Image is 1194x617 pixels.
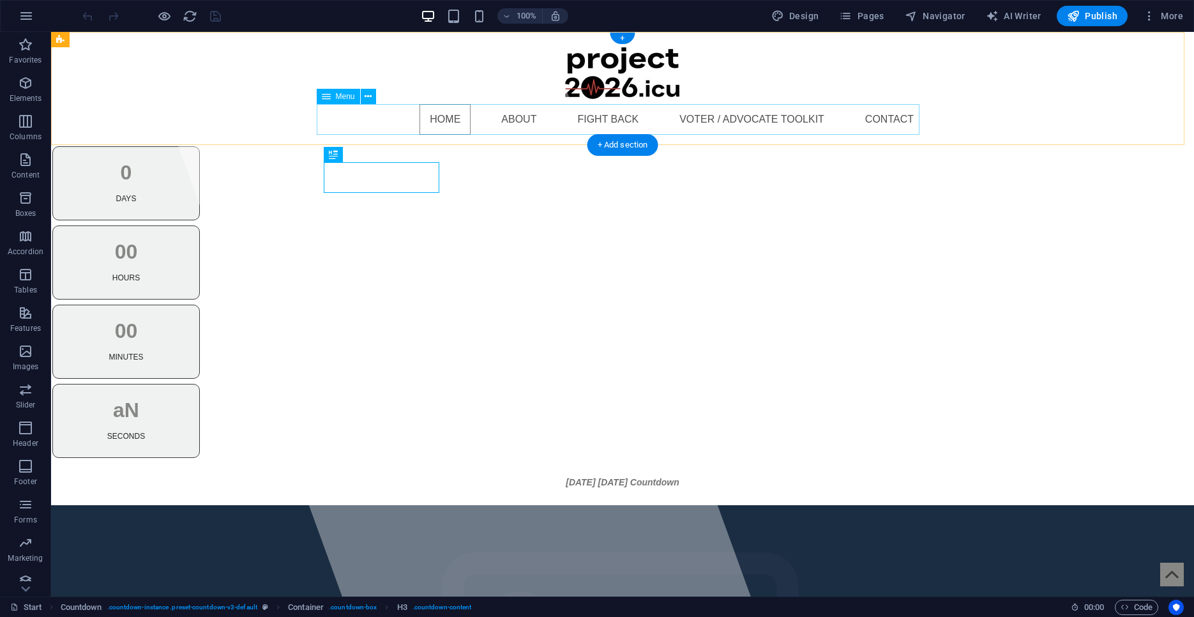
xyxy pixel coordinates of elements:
[1138,6,1188,26] button: More
[288,600,324,615] span: Click to select. Double-click to edit
[1057,6,1128,26] button: Publish
[336,93,355,100] span: Menu
[610,33,635,44] div: +
[14,285,37,295] p: Tables
[834,6,889,26] button: Pages
[107,600,257,615] span: . countdown-instance .preset-countdown-v3-default
[1071,600,1105,615] h6: Session time
[587,134,658,156] div: + Add section
[61,600,102,615] span: Click to select. Double-click to edit
[1093,602,1095,612] span: :
[10,323,41,333] p: Features
[10,132,42,142] p: Columns
[517,8,537,24] h6: 100%
[550,10,561,22] i: On resize automatically adjust zoom level to fit chosen device.
[1168,600,1184,615] button: Usercentrics
[1121,600,1152,615] span: Code
[8,247,43,257] p: Accordion
[61,600,472,615] nav: breadcrumb
[1143,10,1183,22] span: More
[986,10,1041,22] span: AI Writer
[14,515,37,525] p: Forms
[497,8,543,24] button: 100%
[13,438,38,448] p: Header
[1084,600,1104,615] span: 00 00
[839,10,884,22] span: Pages
[981,6,1047,26] button: AI Writer
[11,170,40,180] p: Content
[766,6,824,26] button: Design
[9,55,42,65] p: Favorites
[771,10,819,22] span: Design
[183,9,197,24] i: Reload page
[900,6,971,26] button: Navigator
[905,10,965,22] span: Navigator
[16,400,36,410] p: Slider
[1067,10,1117,22] span: Publish
[329,600,377,615] span: . countdown-box
[1115,600,1158,615] button: Code
[766,6,824,26] div: Design (Ctrl+Alt+Y)
[397,600,407,615] span: Click to select. Double-click to edit
[15,208,36,218] p: Boxes
[8,553,43,563] p: Marketing
[10,600,42,615] a: Click to cancel selection. Double-click to open Pages
[182,8,197,24] button: reload
[13,362,39,372] p: Images
[262,604,268,611] i: This element is a customizable preset
[10,93,42,103] p: Elements
[14,476,37,487] p: Footer
[412,600,472,615] span: . countdown-content
[156,8,172,24] button: Click here to leave preview mode and continue editing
